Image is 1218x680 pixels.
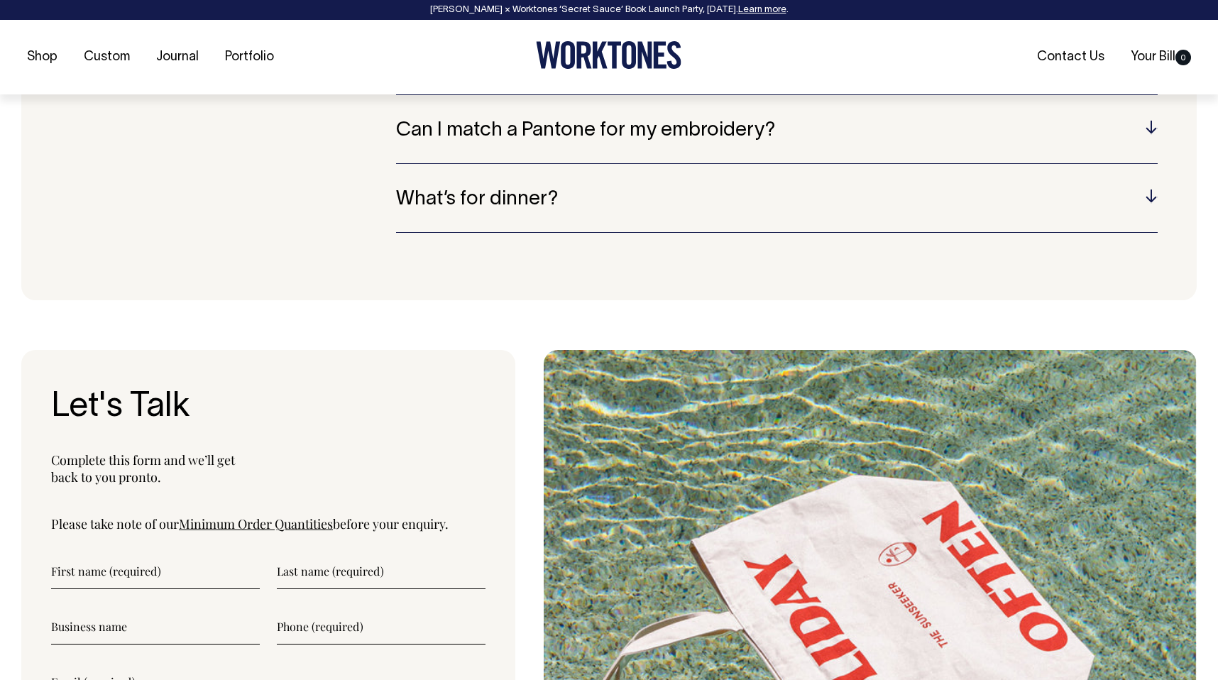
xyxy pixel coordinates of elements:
[78,45,136,69] a: Custom
[277,609,485,645] input: Phone (required)
[51,609,260,645] input: Business name
[51,451,485,486] p: Complete this form and we’ll get back to you pronto.
[219,45,280,69] a: Portfolio
[150,45,204,69] a: Journal
[51,554,260,589] input: First name (required)
[14,5,1204,15] div: [PERSON_NAME] × Worktones ‘Secret Sauce’ Book Launch Party, [DATE]. .
[21,45,63,69] a: Shop
[1031,45,1110,69] a: Contact Us
[396,120,1158,142] h5: Can I match a Pantone for my embroidery?
[1175,50,1191,65] span: 0
[1125,45,1197,69] a: Your Bill0
[738,6,786,14] a: Learn more
[396,189,1158,211] h5: What’s for dinner?
[277,554,485,589] input: Last name (required)
[51,515,485,532] p: Please take note of our before your enquiry.
[51,389,485,427] h3: Let's Talk
[179,515,333,532] a: Minimum Order Quantities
